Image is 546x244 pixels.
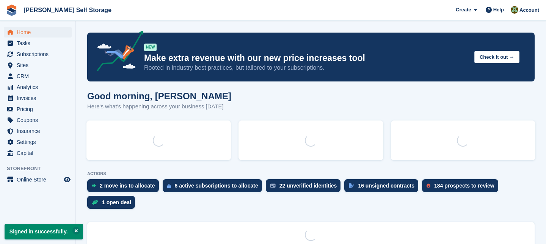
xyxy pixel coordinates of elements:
a: menu [4,49,72,59]
h1: Good morning, [PERSON_NAME] [87,91,231,101]
div: 6 active subscriptions to allocate [175,183,258,189]
a: menu [4,71,72,81]
p: Signed in successfully. [5,224,83,239]
a: 22 unverified identities [266,179,345,196]
span: Create [456,6,471,14]
img: price-adjustments-announcement-icon-8257ccfd72463d97f412b2fc003d46551f7dbcb40ab6d574587a9cd5c0d94... [91,31,144,74]
a: menu [4,148,72,158]
a: [PERSON_NAME] Self Storage [20,4,115,16]
a: menu [4,38,72,48]
a: 2 move ins to allocate [87,179,163,196]
a: menu [4,126,72,136]
a: menu [4,27,72,38]
a: menu [4,115,72,125]
p: Here's what's happening across your business [DATE] [87,102,231,111]
div: 184 prospects to review [434,183,494,189]
span: Account [519,6,539,14]
img: verify_identity-adf6edd0f0f0b5bbfe63781bf79b02c33cf7c696d77639b501bdc392416b5a36.svg [270,183,276,188]
p: Rooted in industry best practices, but tailored to your subscriptions. [144,64,468,72]
a: Preview store [63,175,72,184]
span: Analytics [17,82,62,92]
a: 6 active subscriptions to allocate [163,179,266,196]
img: prospect-51fa495bee0391a8d652442698ab0144808aea92771e9ea1ae160a38d050c398.svg [427,183,430,188]
a: menu [4,104,72,114]
img: contract_signature_icon-13c848040528278c33f63329250d36e43548de30e8caae1d1a13099fd9432cc5.svg [349,183,354,188]
img: active_subscription_to_allocate_icon-d502201f5373d7db506a760aba3b589e785aa758c864c3986d89f69b8ff3... [167,183,171,188]
span: Tasks [17,38,62,48]
span: Storefront [7,165,75,172]
div: 1 open deal [102,199,131,205]
span: Settings [17,137,62,147]
span: CRM [17,71,62,81]
a: menu [4,60,72,70]
span: Home [17,27,62,38]
span: Sites [17,60,62,70]
div: NEW [144,44,157,51]
p: Make extra revenue with our new price increases tool [144,53,468,64]
span: Subscriptions [17,49,62,59]
a: 184 prospects to review [422,179,502,196]
span: Capital [17,148,62,158]
div: 16 unsigned contracts [358,183,414,189]
a: 16 unsigned contracts [344,179,422,196]
img: Karl [511,6,518,14]
div: 22 unverified identities [279,183,337,189]
a: menu [4,93,72,103]
span: Coupons [17,115,62,125]
span: Online Store [17,174,62,185]
a: menu [4,174,72,185]
span: Pricing [17,104,62,114]
a: menu [4,137,72,147]
img: stora-icon-8386f47178a22dfd0bd8f6a31ec36ba5ce8667c1dd55bd0f319d3a0aa187defe.svg [6,5,17,16]
div: 2 move ins to allocate [100,183,155,189]
a: menu [4,82,72,92]
img: deal-1b604bf984904fb50ccaf53a9ad4b4a5d6e5aea283cecdc64d6e3604feb123c2.svg [92,200,98,205]
button: Check it out → [474,51,519,63]
span: Insurance [17,126,62,136]
span: Help [493,6,504,14]
p: ACTIONS [87,171,535,176]
a: 1 open deal [87,196,139,213]
img: move_ins_to_allocate_icon-fdf77a2bb77ea45bf5b3d319d69a93e2d87916cf1d5bf7949dd705db3b84f3ca.svg [92,183,96,188]
span: Invoices [17,93,62,103]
